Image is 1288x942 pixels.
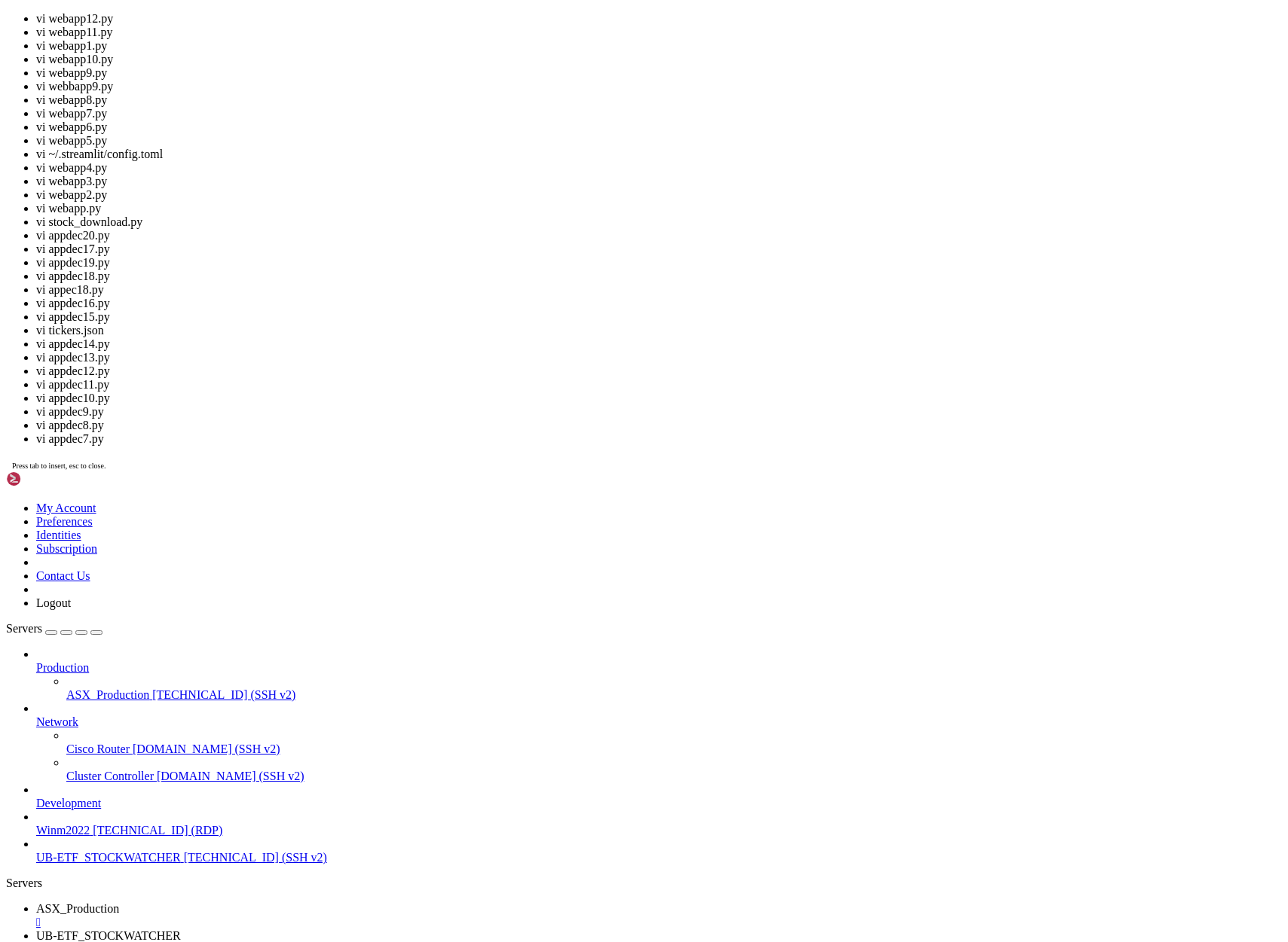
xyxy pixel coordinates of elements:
[6,544,320,556] span: You can now view your Streamlit app in your browser.
[6,794,1091,807] x-row: SyntaxError: invalid syntax
[66,770,154,782] span: Cluster Controller
[6,620,1091,633] x-row: [DATE] 01:53:16.675 Script compilation error
[36,902,119,915] span: ASX_Production
[6,331,1091,344] x-row: Enable ESM Apps to receive additional future security updates.
[6,758,1091,770] x-row: File "/home/ubuntu/ProjectQT/webapp12.py", line 927
[84,594,199,606] span: [URL][TECHNICAL_ID]
[36,702,1282,783] li: Network
[6,745,1091,758] x-row: _feature_version=feature_version, optimize=optimize)
[6,482,1091,495] x-row: (myenv) : $ streamlit run webapp12.py
[66,729,1282,756] li: Cisco Router [DOMAIN_NAME] (SSH v2)
[66,688,149,701] span: ASX_Production
[36,202,1282,215] li: vi webapp.py
[6,832,1013,845] span: [0] 0:python3* "vps-52a4c955" 01:53 [DATE]
[234,407,240,419] div: (36, 32)
[127,394,133,406] span: ~
[6,457,1091,470] x-row: For `use_container_width=True`, use `width='stretch'`. For `use_container_width=False`, use `widt...
[6,622,102,635] a: Servers
[36,93,1282,107] li: vi webapp8.py
[36,297,1282,310] li: vi appdec16.py
[36,715,1282,729] a: Network
[6,194,1091,206] x-row: IPv6 address for ens3: [TECHNICAL_ID]
[6,582,78,594] span: Network URL:
[6,407,121,419] span: ubuntu@vps-d35ccc65
[6,6,1091,19] x-row: Welcome to Ubuntu 24.04.3 LTS (GNU/Linux 6.8.0-84-generic x86_64)
[36,648,1282,702] li: Production
[6,707,1091,720] x-row: tree = ast.parse(code, script_path, "exec")
[6,807,1091,820] x-row: [DATE] 01:53:16.681 Thread 'MainThread': missing ScriptRunContext! This warning can be ignored wh...
[36,310,1282,324] li: vi appdec15.py
[36,851,181,864] span: UB-ETF_STOCKWATCHER
[36,80,1282,93] li: vi webbapp9.py
[48,482,163,494] span: ubuntu@vps-52a4c955
[36,283,1282,297] li: vi appec18.py
[36,515,93,528] a: Preferences
[6,732,1091,745] x-row: return compile(source, filename, mode, flags,
[6,431,1091,444] x-row: `use_container_width` will be removed after [DATE].
[36,351,1282,364] li: vi appdec13.py
[66,756,1282,783] li: Cluster Controller [DOMAIN_NAME] (SSH v2)
[36,824,1282,837] a: Winm2022 [TECHNICAL_ID] (RDP)
[6,876,1282,890] div: Servers
[36,929,181,942] span: UB-ETF_STOCKWATCHER
[18,469,84,481] span: Stopping...
[36,783,1282,810] li: Development
[66,688,1282,702] a: ASX_Production [TECHNICAL_ID] (SSH v2)
[152,688,295,701] span: [TECHNICAL_ID] (SSH v2)
[6,645,1091,657] x-row: File "/home/ubuntu/ProjectQT/myenv/lib/python3.13/site-packages/streamlit/runtime/scriptrunner/sc...
[36,256,1282,270] li: vi appdec19.py
[6,306,1091,319] x-row: 0 updates can be applied immediately.
[36,851,1282,864] a: UB-ETF_STOCKWATCHER [TECHNICAL_ID] (SSH v2)
[6,469,1091,482] x-row: ^C
[36,364,1282,378] li: vi appdec12.py
[36,53,1282,66] li: vi webapp10.py
[6,106,1091,119] x-row: System load: 0.0
[6,306,1091,319] x-row: `use_container_width` will be removed after [DATE].
[36,837,1282,864] li: UB-ETF_STOCKWATCHER [TECHNICAL_ID] (SSH v2)
[36,229,1282,242] li: vi appdec20.py
[6,231,1091,244] x-row: just raised the bar for easy, resilient and secure K8s cluster deployment.
[36,916,1282,929] a: 
[6,257,1091,270] x-row: Maximum Likelihood optimization failed to converge. Check mle_retvals
[6,407,1091,419] x-row: [DATE] 01:47:59.707 Please replace `use_container_width` with `width`.
[36,337,1282,351] li: vi appdec14.py
[36,107,1282,120] li: vi webapp7.py
[36,902,1282,929] a: ASX_Production
[6,682,1091,695] x-row: filebody = magic.add_magic(filebody, script_path)
[6,770,1091,782] x-row: 'Divergence': divergence_detector,
[6,471,93,486] img: Shellngn
[36,715,78,728] span: Network
[36,405,1282,419] li: vi appdec9.py
[6,632,1091,645] x-row: Traceback (most recent call last):
[6,344,1091,357] x-row: See [URL][DOMAIN_NAME] or run: sudo pro status
[6,382,1091,395] x-row: Last login: [DATE] from [TECHNICAL_ID]
[6,569,66,581] span: Local URL:
[6,407,1091,419] x-row: : $ vi
[6,157,1091,169] x-row: Maximum Likelihood optimization failed to converge. Check mle_retvals
[36,419,1282,432] li: vi appdec8.py
[6,206,1091,219] x-row: Maximum Likelihood optimization failed to converge. Check mle_retvals
[36,529,81,541] a: Identities
[36,824,90,837] span: Winm2022
[36,810,1282,837] li: Winm2022 [TECHNICAL_ID] (RDP)
[6,394,1091,407] x-row: For `use_container_width=True`, use `width='stretch'`. For `use_container_width=False`, use `widt...
[36,797,1282,810] a: Development
[93,824,222,837] span: [TECHNICAL_ID] (RDP)
[66,675,1282,702] li: ASX_Production [TECHNICAL_ID] (SSH v2)
[66,742,1282,756] a: Cisco Router [DOMAIN_NAME] (SSH v2)
[6,720,1091,733] x-row: File "/usr/lib/python3.13/ast.py", line 54, in parse
[157,770,304,782] span: [DOMAIN_NAME] (SSH v2)
[36,120,1282,134] li: vi webapp6.py
[36,392,1282,405] li: vi appdec10.py
[6,181,1091,194] x-row: /home/ubuntu/ProjectQT/myenv/lib/python3.13/site-packages/statsmodels/base/model.py:607: Converge...
[36,797,101,809] span: Development
[36,596,71,609] a: Logout
[6,369,1091,382] x-row: `use_container_width` will be removed after [DATE].
[6,219,1091,232] x-row: * Strictly confined Kubernetes makes edge and IoT secure. Learn how MicroK8s
[6,622,42,635] span: Servers
[66,742,130,755] span: Cisco Router
[6,694,1091,707] x-row: File "/home/ubuntu/ProjectQT/myenv/lib/python3.13/site-packages/streamlit/runtime/scriptrunner/ma...
[6,394,121,406] span: ubuntu@vps-d35ccc65
[36,569,90,582] a: Contact Us
[36,661,89,674] span: Production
